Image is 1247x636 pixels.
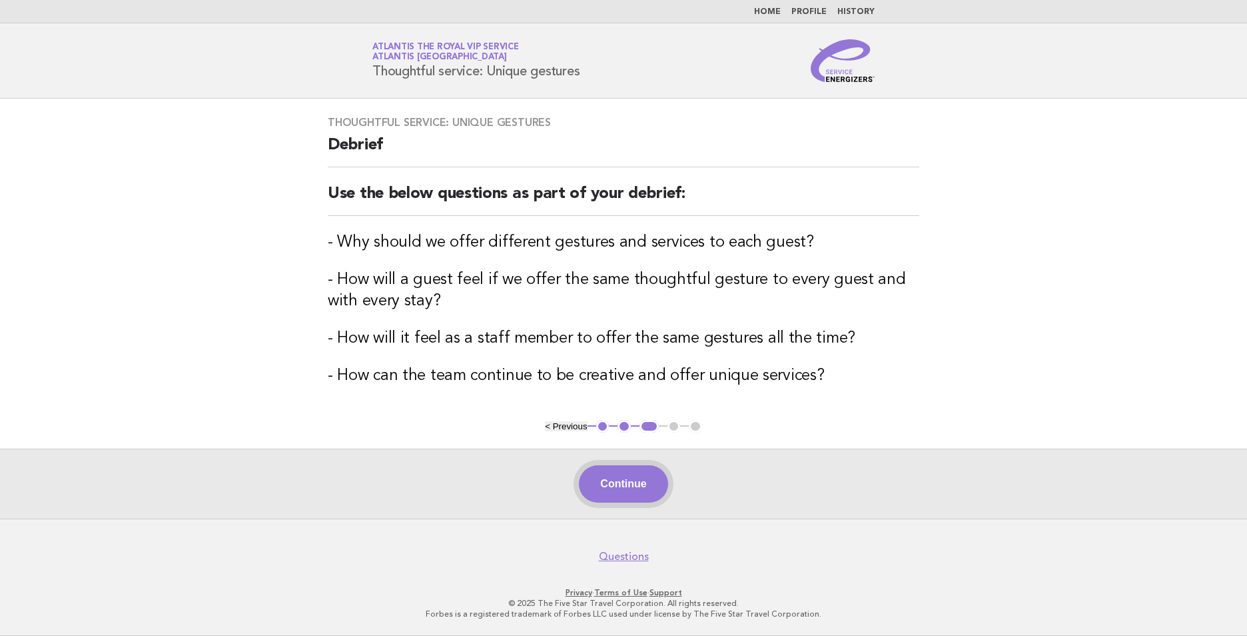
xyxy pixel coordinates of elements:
[791,8,827,16] a: Profile
[649,588,682,597] a: Support
[328,116,919,129] h3: Thoughtful service: Unique gestures
[639,420,659,433] button: 3
[596,420,610,433] button: 1
[328,365,919,387] h3: - How can the team continue to be creative and offer unique services?
[216,609,1031,619] p: Forbes is a registered trademark of Forbes LLC used under license by The Five Star Travel Corpora...
[566,588,592,597] a: Privacy
[328,135,919,167] h2: Debrief
[216,587,1031,598] p: · ·
[599,550,649,563] a: Questions
[618,420,631,433] button: 2
[579,465,667,503] button: Continue
[216,598,1031,609] p: © 2025 The Five Star Travel Corporation. All rights reserved.
[372,43,580,78] h1: Thoughtful service: Unique gestures
[372,43,519,61] a: Atlantis the Royal VIP ServiceAtlantis [GEOGRAPHIC_DATA]
[811,39,875,82] img: Service Energizers
[328,328,919,349] h3: - How will it feel as a staff member to offer the same gestures all the time?
[754,8,781,16] a: Home
[594,588,647,597] a: Terms of Use
[328,232,919,253] h3: - Why should we offer different gestures and services to each guest?
[372,53,507,62] span: Atlantis [GEOGRAPHIC_DATA]
[837,8,875,16] a: History
[328,269,919,312] h3: - How will a guest feel if we offer the same thoughtful gesture to every guest and with every stay?
[545,421,587,431] button: < Previous
[328,183,919,216] h2: Use the below questions as part of your debrief:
